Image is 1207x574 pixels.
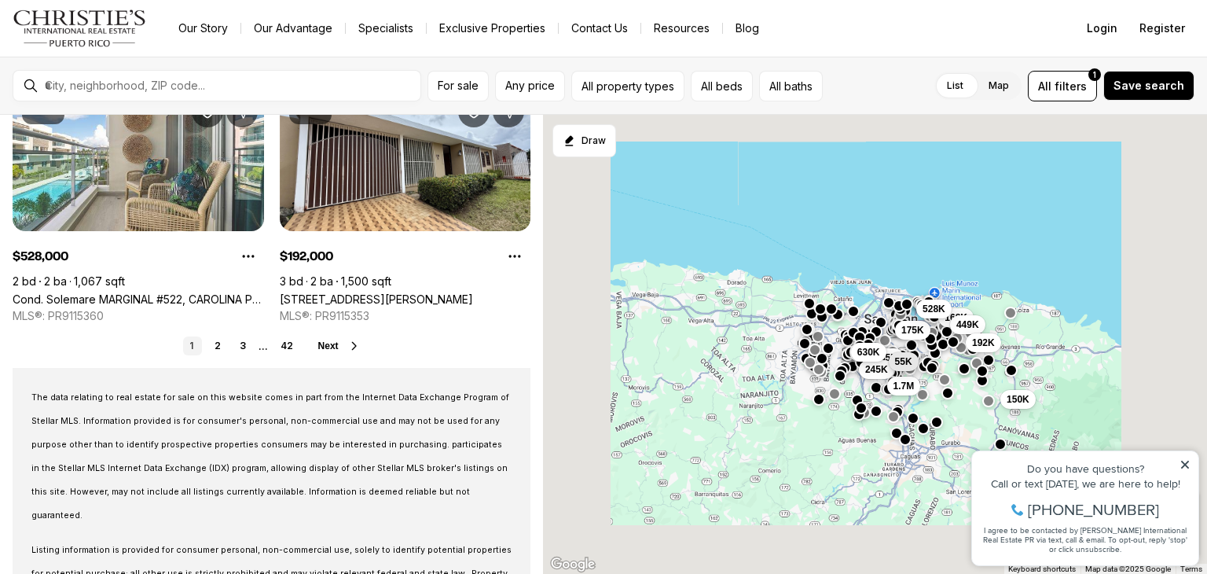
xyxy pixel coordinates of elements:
[1093,68,1096,81] span: 1
[318,340,361,352] button: Next
[499,241,530,272] button: Property options
[571,71,684,101] button: All property types
[1055,78,1087,94] span: filters
[495,71,565,101] button: Any price
[280,293,473,306] a: 58-7 AVE.INOCENCIO CRUZ, CAROLINA PR, 00985
[13,293,264,306] a: Cond. Solemare MARGINAL #522, CAROLINA PR, 00979
[923,303,945,315] span: 528K
[949,315,985,333] button: 449K
[166,17,240,39] a: Our Story
[865,362,888,375] span: 245K
[259,340,268,352] li: ...
[759,71,823,101] button: All baths
[857,346,879,359] span: 630K
[183,337,202,355] a: 1
[966,333,1001,352] button: 192K
[1087,22,1117,35] span: Login
[183,337,299,355] nav: Pagination
[17,35,227,46] div: Do you have questions?
[901,323,924,336] span: 175K
[233,241,264,272] button: Property options
[938,307,974,326] button: 168K
[868,348,904,367] button: 435K
[1038,78,1051,94] span: All
[346,17,426,39] a: Specialists
[1130,13,1194,44] button: Register
[972,337,995,349] span: 192K
[895,320,930,339] button: 175K
[505,79,555,92] span: Any price
[20,97,224,127] span: I agree to be contacted by [PERSON_NAME] International Real Estate PR via text, call & email. To ...
[849,342,885,361] button: 995K
[893,379,914,392] span: 1.7M
[559,17,640,39] button: Contact Us
[945,311,967,323] span: 168K
[438,79,479,92] span: For sale
[64,74,196,90] span: [PHONE_NUMBER]
[1113,79,1184,92] span: Save search
[859,359,894,378] button: 245K
[976,72,1022,100] label: Map
[13,9,147,47] img: logo
[916,300,952,318] button: 528K
[17,50,227,61] div: Call or text [DATE], we are here to help!
[233,337,252,355] a: 3
[1000,390,1036,409] button: 150K
[934,72,976,100] label: List
[641,17,722,39] a: Resources
[427,71,489,101] button: For sale
[1077,13,1127,44] button: Login
[208,337,227,355] a: 2
[691,71,753,101] button: All beds
[850,343,886,362] button: 630K
[552,124,616,157] button: Start drawing
[886,376,920,395] button: 1.7M
[241,17,345,39] a: Our Advantage
[875,351,897,364] span: 435K
[1028,71,1097,101] button: Allfilters1
[888,351,918,370] button: 55K
[318,340,339,351] span: Next
[894,355,912,367] span: 55K
[956,318,978,330] span: 449K
[723,17,772,39] a: Blog
[31,392,509,521] span: The data relating to real estate for sale on this website comes in part from the Internet Data Ex...
[427,17,558,39] a: Exclusive Properties
[1007,393,1029,406] span: 150K
[1139,22,1185,35] span: Register
[274,337,299,355] a: 42
[1103,71,1194,101] button: Save search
